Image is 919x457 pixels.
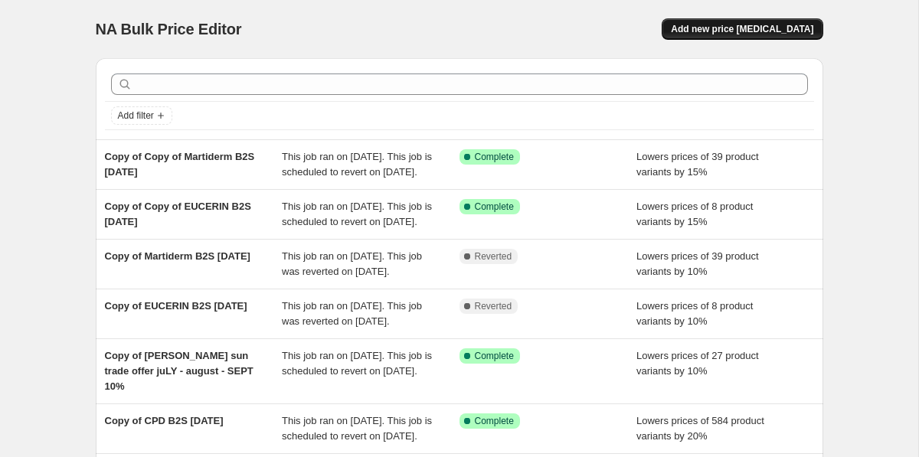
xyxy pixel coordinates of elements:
[111,106,172,125] button: Add filter
[282,300,422,327] span: This job ran on [DATE]. This job was reverted on [DATE].
[475,350,514,362] span: Complete
[636,300,753,327] span: Lowers prices of 8 product variants by 10%
[662,18,823,40] button: Add new price [MEDICAL_DATA]
[671,23,813,35] span: Add new price [MEDICAL_DATA]
[282,415,432,442] span: This job ran on [DATE]. This job is scheduled to revert on [DATE].
[475,300,512,312] span: Reverted
[282,250,422,277] span: This job ran on [DATE]. This job was reverted on [DATE].
[105,300,247,312] span: Copy of EUCERIN B2S [DATE]
[105,350,253,392] span: Copy of [PERSON_NAME] sun trade offer juLY - august - SEPT 10%
[105,151,255,178] span: Copy of Copy of Martiderm B2S [DATE]
[282,151,432,178] span: This job ran on [DATE]. This job is scheduled to revert on [DATE].
[96,21,242,38] span: NA Bulk Price Editor
[475,151,514,163] span: Complete
[105,415,224,426] span: Copy of CPD B2S [DATE]
[282,201,432,227] span: This job ran on [DATE]. This job is scheduled to revert on [DATE].
[475,250,512,263] span: Reverted
[636,415,764,442] span: Lowers prices of 584 product variants by 20%
[105,201,251,227] span: Copy of Copy of EUCERIN B2S [DATE]
[636,250,759,277] span: Lowers prices of 39 product variants by 10%
[636,151,759,178] span: Lowers prices of 39 product variants by 15%
[475,415,514,427] span: Complete
[105,250,250,262] span: Copy of Martiderm B2S [DATE]
[636,350,759,377] span: Lowers prices of 27 product variants by 10%
[118,109,154,122] span: Add filter
[636,201,753,227] span: Lowers prices of 8 product variants by 15%
[282,350,432,377] span: This job ran on [DATE]. This job is scheduled to revert on [DATE].
[475,201,514,213] span: Complete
